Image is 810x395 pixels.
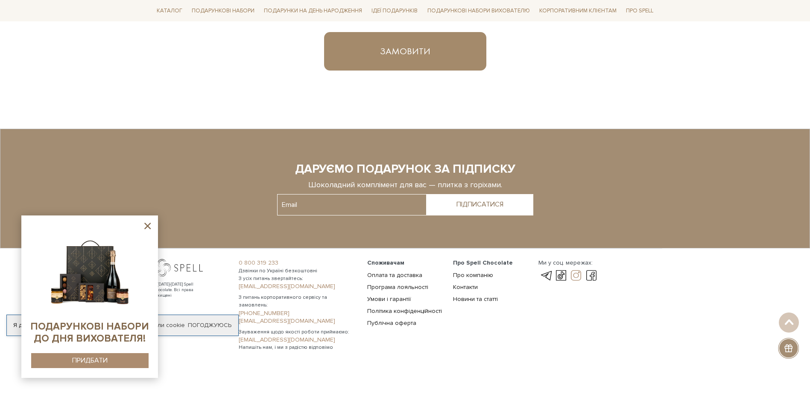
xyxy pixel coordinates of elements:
span: Споживачам [367,259,404,266]
span: Напишіть нам, і ми з радістю відповімо [239,344,357,351]
span: Зауваження щодо якості роботи приймаємо: [239,328,357,336]
a: instagram [569,271,583,281]
a: Умови і гарантії [367,295,411,303]
a: файли cookie [146,321,185,329]
a: Каталог [153,4,186,18]
a: Корпоративним клієнтам [536,3,620,18]
a: Новини та статті [453,295,498,303]
a: Про Spell [623,4,657,18]
div: Я дозволяю [DOMAIN_NAME] використовувати [7,321,238,329]
a: Замовити [324,32,486,71]
a: Контакти [453,283,478,291]
a: Ідеї подарунків [368,4,421,18]
a: Про компанію [453,271,493,279]
a: Оплата та доставка [367,271,422,279]
div: © [DATE]-[DATE] Spell Chocolate. Всі права захищені [153,282,211,298]
a: 0 800 319 233 [239,259,357,267]
a: Програма лояльності [367,283,428,291]
a: Публічна оферта [367,319,416,327]
div: Ми у соц. мережах: [538,259,598,267]
span: З питань корпоративного сервісу та замовлень: [239,294,357,309]
a: telegram [538,271,553,281]
a: Погоджуюсь [188,321,231,329]
a: [EMAIL_ADDRESS][DOMAIN_NAME] [239,317,357,325]
span: Дзвінки по Україні безкоштовні [239,267,357,275]
a: [EMAIL_ADDRESS][DOMAIN_NAME] [239,336,357,344]
a: Політика конфіденційності [367,307,442,315]
a: Подарункові набори [188,4,258,18]
a: tik-tok [554,271,568,281]
a: Подарунки на День народження [260,4,366,18]
a: Подарункові набори вихователю [424,3,533,18]
span: Про Spell Chocolate [453,259,513,266]
span: З усіх питань звертайтесь: [239,275,357,283]
a: [PHONE_NUMBER] [239,310,357,317]
a: [EMAIL_ADDRESS][DOMAIN_NAME] [239,283,357,290]
a: facebook [584,271,599,281]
